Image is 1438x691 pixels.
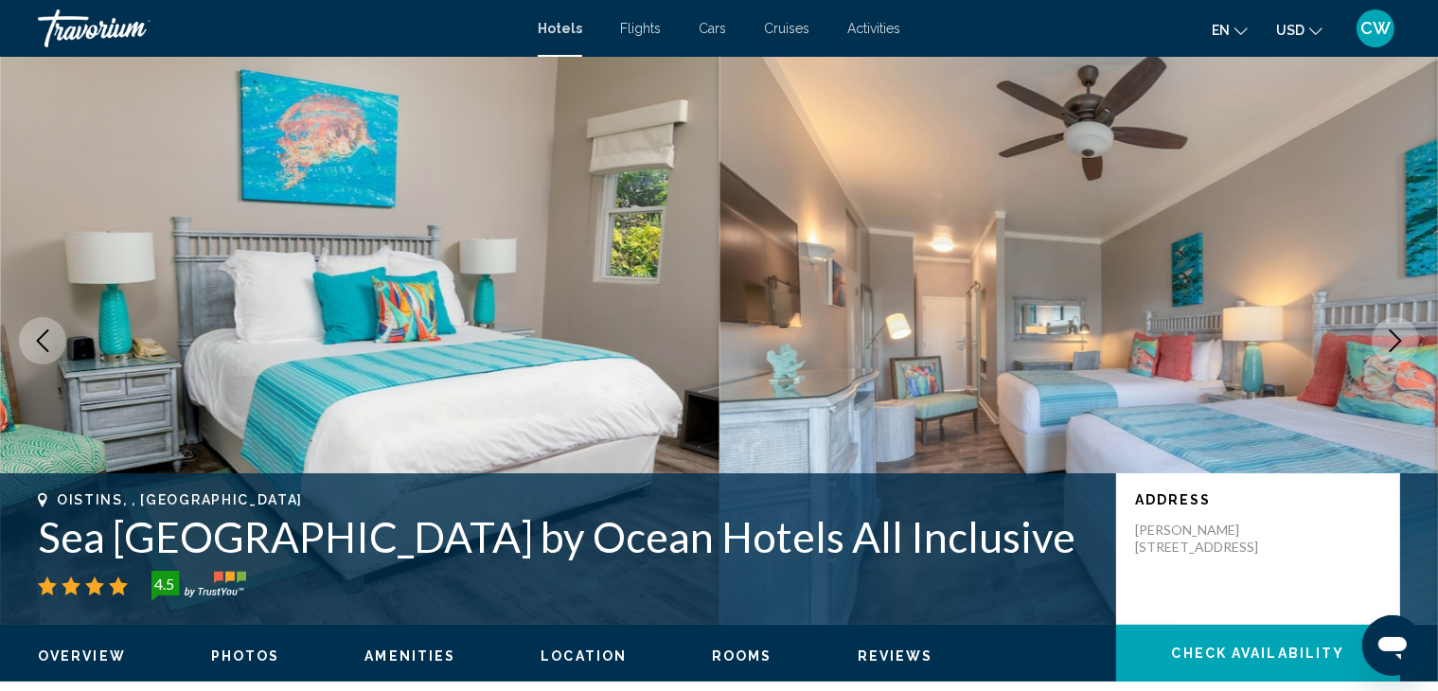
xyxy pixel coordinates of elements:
h1: Sea [GEOGRAPHIC_DATA] by Ocean Hotels All Inclusive [38,512,1097,561]
span: Location [541,648,627,664]
span: USD [1276,23,1305,38]
button: Reviews [858,647,933,664]
span: Oistins, , [GEOGRAPHIC_DATA] [57,492,303,507]
button: Change currency [1276,16,1323,44]
p: Address [1135,492,1381,507]
button: Amenities [364,647,455,664]
button: Location [541,647,627,664]
div: 4.5 [146,573,184,595]
button: Change language [1212,16,1248,44]
span: en [1212,23,1230,38]
span: Photos [211,648,280,664]
span: Rooms [712,648,772,664]
img: trustyou-badge-hor.svg [151,571,246,601]
button: Photos [211,647,280,664]
a: Travorium [38,9,519,47]
iframe: Button to launch messaging window [1362,615,1423,676]
span: Overview [38,648,126,664]
button: Previous image [19,317,66,364]
span: Amenities [364,648,455,664]
button: Check Availability [1116,625,1400,682]
a: Cars [699,21,726,36]
button: Overview [38,647,126,664]
button: Rooms [712,647,772,664]
span: Check Availability [1172,647,1345,662]
button: User Menu [1351,9,1400,48]
a: Cruises [764,21,809,36]
button: Next image [1372,317,1419,364]
a: Activities [847,21,900,36]
span: CW [1360,19,1391,38]
a: Hotels [538,21,582,36]
span: Reviews [858,648,933,664]
a: Flights [620,21,661,36]
p: [PERSON_NAME][STREET_ADDRESS] [1135,522,1287,556]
